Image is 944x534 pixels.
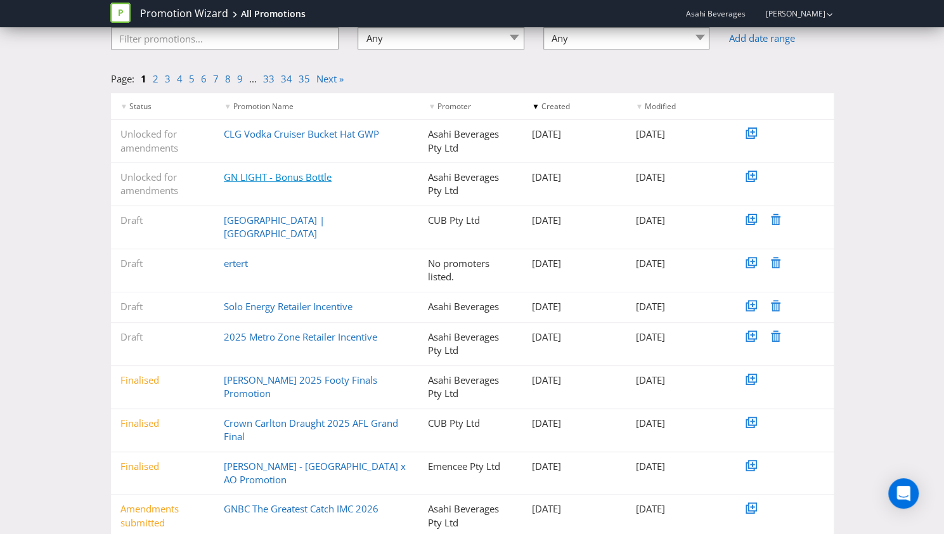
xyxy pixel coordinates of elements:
[249,72,263,86] li: ...
[626,417,730,430] div: [DATE]
[626,300,730,313] div: [DATE]
[111,502,215,530] div: Amendments submitted
[418,330,522,358] div: Asahi Beverages Pty Ltd
[224,460,406,486] a: [PERSON_NAME] - [GEOGRAPHIC_DATA] x AO Promotion
[522,214,626,227] div: [DATE]
[111,300,215,313] div: Draft
[626,127,730,141] div: [DATE]
[111,374,215,387] div: Finalised
[626,171,730,184] div: [DATE]
[418,374,522,401] div: Asahi Beverages Pty Ltd
[111,460,215,473] div: Finalised
[418,127,522,155] div: Asahi Beverages Pty Ltd
[201,72,207,85] a: 6
[224,257,248,270] a: ertert
[165,72,171,85] a: 3
[224,374,377,400] a: [PERSON_NAME] 2025 Footy Finals Promotion
[316,72,344,85] a: Next »
[224,300,352,313] a: Solo Energy Retailer Incentive
[626,214,730,227] div: [DATE]
[522,171,626,184] div: [DATE]
[753,8,825,19] a: [PERSON_NAME]
[224,417,398,443] a: Crown Carlton Draught 2025 AFL Grand Final
[141,72,146,85] a: 1
[541,101,570,112] span: Created
[685,8,745,19] span: Asahi Beverages
[626,330,730,344] div: [DATE]
[522,127,626,141] div: [DATE]
[129,101,152,112] span: Status
[626,374,730,387] div: [DATE]
[522,374,626,387] div: [DATE]
[189,72,195,85] a: 5
[111,330,215,344] div: Draft
[532,101,540,112] span: ▼
[522,460,626,473] div: [DATE]
[111,171,215,198] div: Unlocked for amendments
[224,127,379,140] a: CLG Vodka Cruiser Bucket Hat GWP
[418,171,522,198] div: Asahi Beverages Pty Ltd
[241,8,306,20] div: All Promotions
[418,300,522,313] div: Asahi Beverages
[237,72,243,85] a: 9
[418,417,522,430] div: CUB Pty Ltd
[224,330,377,343] a: 2025 Metro Zone Retailer Incentive
[299,72,310,85] a: 35
[522,257,626,270] div: [DATE]
[281,72,292,85] a: 34
[522,502,626,516] div: [DATE]
[418,502,522,530] div: Asahi Beverages Pty Ltd
[626,257,730,270] div: [DATE]
[213,72,219,85] a: 7
[140,6,228,21] a: Promotion Wizard
[418,257,522,284] div: No promoters listed.
[111,72,134,85] span: Page:
[224,214,325,240] a: [GEOGRAPHIC_DATA] | [GEOGRAPHIC_DATA]
[111,127,215,155] div: Unlocked for amendments
[626,460,730,473] div: [DATE]
[645,101,676,112] span: Modified
[111,214,215,227] div: Draft
[177,72,183,85] a: 4
[225,72,231,85] a: 8
[418,460,522,473] div: Emencee Pty Ltd
[111,257,215,270] div: Draft
[233,101,294,112] span: Promotion Name
[437,101,471,112] span: Promoter
[111,417,215,430] div: Finalised
[224,171,332,183] a: GN LIGHT - Bonus Bottle
[888,478,919,509] div: Open Intercom Messenger
[522,417,626,430] div: [DATE]
[428,101,436,112] span: ▼
[224,502,378,515] a: GNBC The Greatest Catch IMC 2026
[522,300,626,313] div: [DATE]
[263,72,275,85] a: 33
[522,330,626,344] div: [DATE]
[635,101,643,112] span: ▼
[153,72,158,85] a: 2
[418,214,522,227] div: CUB Pty Ltd
[120,101,128,112] span: ▼
[224,101,231,112] span: ▼
[626,502,730,516] div: [DATE]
